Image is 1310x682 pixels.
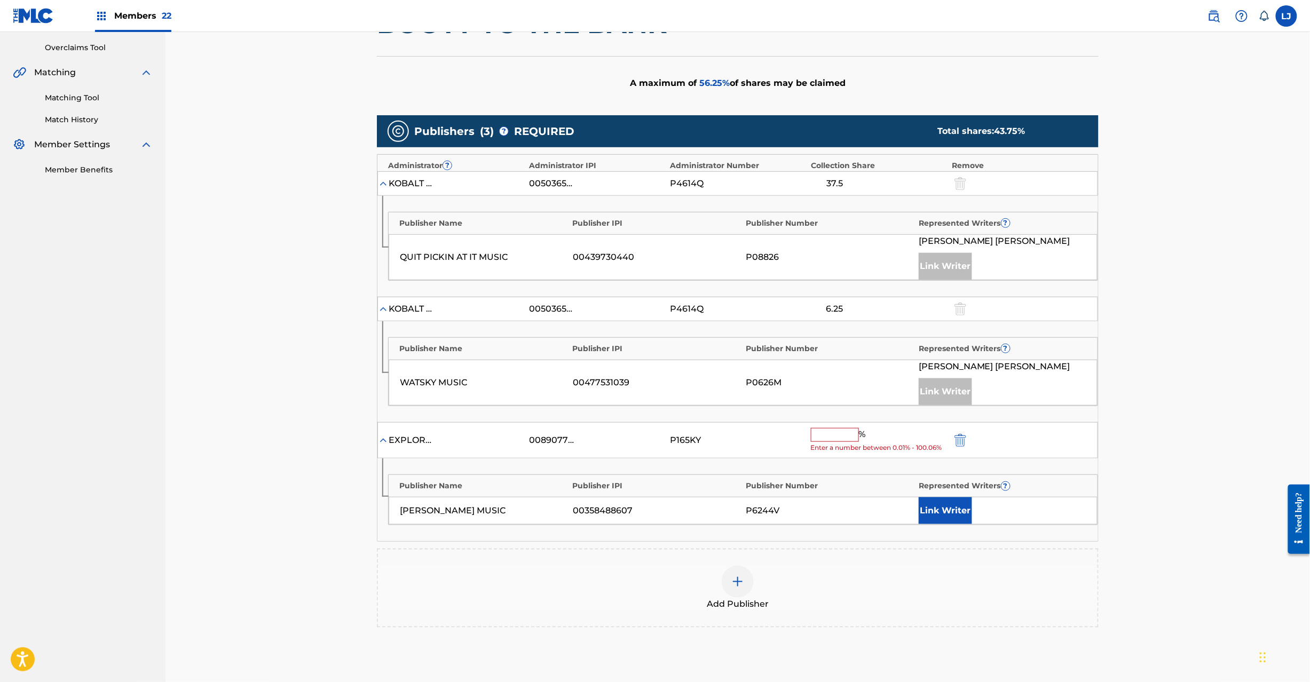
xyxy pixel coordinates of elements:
[13,66,26,79] img: Matching
[746,376,913,389] div: P0626M
[746,480,914,491] div: Publisher Number
[1001,344,1010,353] span: ?
[1280,477,1310,562] iframe: Resource Center
[707,598,769,610] span: Add Publisher
[746,343,914,354] div: Publisher Number
[1208,10,1220,22] img: search
[529,160,665,171] div: Administrator IPI
[573,218,741,229] div: Publisher IPI
[919,343,1087,354] div: Represented Writers
[573,251,740,264] div: 00439730440
[919,360,1070,373] span: [PERSON_NAME] [PERSON_NAME]
[480,123,494,139] span: ( 3 )
[377,56,1099,110] div: A maximum of of shares may be claimed
[1260,641,1266,673] div: Drag
[45,114,153,125] a: Match History
[378,435,389,446] img: expand-cell-toggle
[1235,10,1248,22] img: help
[573,343,741,354] div: Publisher IPI
[746,251,913,264] div: P08826
[514,123,574,139] span: REQUIRED
[746,218,914,229] div: Publisher Number
[388,160,524,171] div: Administrator
[45,92,153,104] a: Matching Tool
[34,138,110,151] span: Member Settings
[400,251,567,264] div: QUIT PICKIN AT IT MUSIC
[45,164,153,176] a: Member Benefits
[400,504,567,517] div: [PERSON_NAME] MUSIC
[919,218,1087,229] div: Represented Writers
[45,42,153,53] a: Overclaims Tool
[140,138,153,151] img: expand
[1231,5,1252,27] div: Help
[1276,5,1297,27] div: User Menu
[13,138,26,151] img: Member Settings
[392,125,405,138] img: publishers
[1203,5,1225,27] a: Public Search
[952,160,1087,171] div: Remove
[746,504,913,517] div: P6244V
[919,235,1070,248] span: [PERSON_NAME] [PERSON_NAME]
[994,126,1025,136] span: 43.75 %
[731,575,744,588] img: add
[399,480,567,491] div: Publisher Name
[140,66,153,79] img: expand
[573,480,741,491] div: Publisher IPI
[500,127,508,136] span: ?
[13,8,54,23] img: MLC Logo
[859,428,869,442] span: %
[378,178,389,189] img: expand-cell-toggle
[399,218,567,229] div: Publisher Name
[114,10,171,22] span: Members
[95,10,108,22] img: Top Rightsholders
[573,504,740,517] div: 00358488607
[414,123,475,139] span: Publishers
[1001,219,1010,227] span: ?
[162,11,171,21] span: 22
[378,304,389,314] img: expand-cell-toggle
[811,443,946,453] span: Enter a number between 0.01% - 100.06%
[400,376,567,389] div: WATSKY MUSIC
[670,160,806,171] div: Administrator Number
[1001,482,1010,490] span: ?
[34,66,76,79] span: Matching
[811,160,946,171] div: Collection Share
[573,376,740,389] div: 00477531039
[399,343,567,354] div: Publisher Name
[937,125,1077,138] div: Total shares:
[954,434,966,447] img: 12a2ab48e56ec057fbd8.svg
[699,78,730,88] span: 56.25 %
[1259,11,1269,21] div: Notifications
[443,161,452,170] span: ?
[919,497,972,524] button: Link Writer
[919,480,1087,491] div: Represented Writers
[1257,631,1310,682] iframe: Chat Widget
